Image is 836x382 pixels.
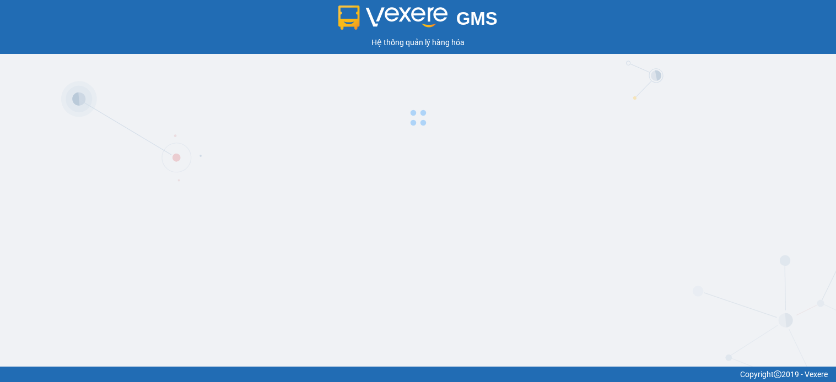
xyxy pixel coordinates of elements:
[8,368,828,380] div: Copyright 2019 - Vexere
[774,370,781,378] span: copyright
[338,6,447,30] img: logo 2
[338,17,498,25] a: GMS
[456,8,498,29] span: GMS
[3,36,833,48] div: Hệ thống quản lý hàng hóa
